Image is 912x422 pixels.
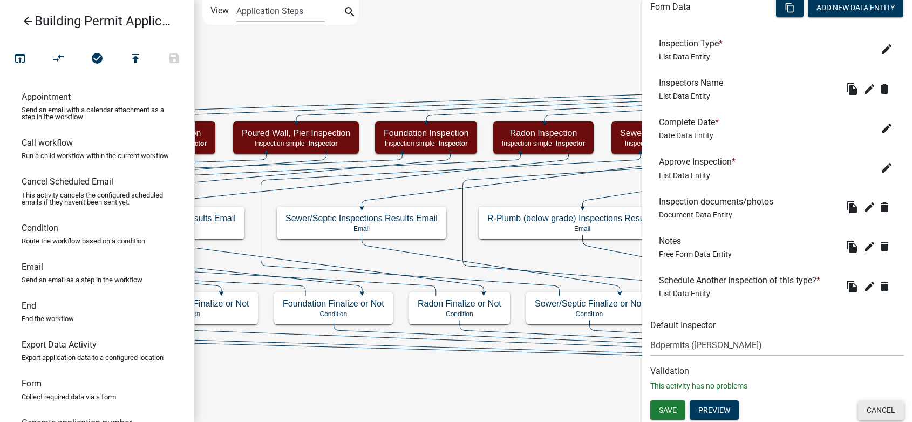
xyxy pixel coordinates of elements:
[650,400,685,420] button: Save
[880,43,893,56] i: edit
[91,52,104,67] i: check_circle
[878,159,895,176] button: edit
[878,238,895,255] button: delete
[22,176,113,187] h6: Cancel Scheduled Email
[285,213,438,223] h5: Sewer/Septic Inspections Results Email
[846,280,859,293] i: file_copy
[155,47,194,71] button: Save
[556,140,585,147] span: Inspector
[878,238,895,255] wm-modal-confirm: Delete
[880,122,893,135] i: edit
[878,120,895,137] button: edit
[878,199,895,216] wm-modal-confirm: Delete
[22,237,145,244] p: Route the workflow based on a condition
[129,52,142,67] i: publish
[650,366,904,376] h6: Validation
[1,47,39,71] button: Test Workflow
[620,128,713,138] h5: Sewer/Septic Inspection
[242,140,350,147] p: Inspection simple -
[846,201,859,214] i: file_copy
[1,47,194,73] div: Workflow actions
[659,117,723,127] h6: Complete Date
[878,199,895,216] button: delete
[659,406,677,414] span: Save
[659,196,778,207] h6: Inspection documents/photos
[863,240,876,253] i: edit
[659,92,710,100] span: List Data Entity
[116,47,155,71] button: Publish
[39,47,78,71] button: Auto Layout
[502,140,585,147] p: Inspection simple -
[78,47,117,71] button: No problems
[620,140,713,147] p: Inspection simple -
[283,298,384,309] h5: Foundation Finalize or Not
[863,201,876,214] i: edit
[878,278,895,295] wm-modal-confirm: Delete
[22,15,35,30] i: arrow_back
[22,92,71,102] h6: Appointment
[418,310,501,318] p: Condition
[22,315,74,322] p: End the workflow
[22,152,169,159] p: Run a child workflow within the current workflow
[309,140,338,147] span: Inspector
[22,262,43,272] h6: Email
[776,4,804,12] wm-modal-confirm: Bulk Actions
[858,400,904,420] button: Cancel
[439,140,468,147] span: Inspector
[535,298,644,309] h5: Sewer/Septic Finalize or Not
[22,354,164,361] p: Export application data to a configured location
[650,321,716,330] label: Default Inspector
[650,2,691,12] h6: Form Data
[659,131,713,140] span: Date Data Entity
[22,276,142,283] p: Send an email as a step in the workflow
[846,240,859,253] i: file_copy
[878,40,895,58] button: edit
[659,78,727,88] h6: Inspectors Name
[242,128,350,138] h5: Poured Wall, Pier Inspection
[659,38,727,49] h6: Inspection Type
[843,238,861,255] button: file_copy
[384,140,468,147] p: Inspection simple -
[418,298,501,309] h5: Radon Finalize or Not
[878,280,891,293] i: delete
[124,298,249,309] h5: Poured Wall, Pier Finalize or Not
[9,9,177,33] a: Building Permit Application
[22,339,97,350] h6: Export Data Activity
[878,201,891,214] i: delete
[861,278,878,295] button: edit
[846,83,859,96] i: file_copy
[878,83,891,96] i: delete
[487,213,677,223] h5: R-Plumb (below grade) Inspections Results Email
[22,106,173,120] p: Send an email with a calendar attachment as a step in the workflow
[13,52,26,67] i: open_in_browser
[343,5,356,21] i: search
[285,225,438,233] p: Email
[878,240,891,253] i: delete
[535,310,644,318] p: Condition
[283,310,384,318] p: Condition
[22,378,42,389] h6: Form
[659,289,710,298] span: List Data Entity
[863,280,876,293] i: edit
[878,278,895,295] button: delete
[843,199,861,216] button: file_copy
[168,52,181,67] i: save
[690,400,739,420] button: Preview
[863,83,876,96] i: edit
[502,128,585,138] h5: Radon Inspection
[659,156,740,167] h6: Approve Inspection
[785,3,795,13] i: content_copy
[22,192,173,206] p: This activity cancels the configured scheduled emails if they haven't been sent yet.
[861,199,878,216] button: edit
[878,80,895,98] wm-modal-confirm: Delete
[659,210,732,219] span: Document Data Entity
[659,236,732,246] h6: Notes
[341,4,358,22] button: search
[861,80,878,98] button: edit
[22,393,116,400] p: Collect required data via a form
[659,275,825,285] h6: Schedule Another Inspection of this type?
[22,223,58,233] h6: Condition
[659,52,710,61] span: List Data Entity
[880,161,893,174] i: edit
[22,138,73,148] h6: Call workflow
